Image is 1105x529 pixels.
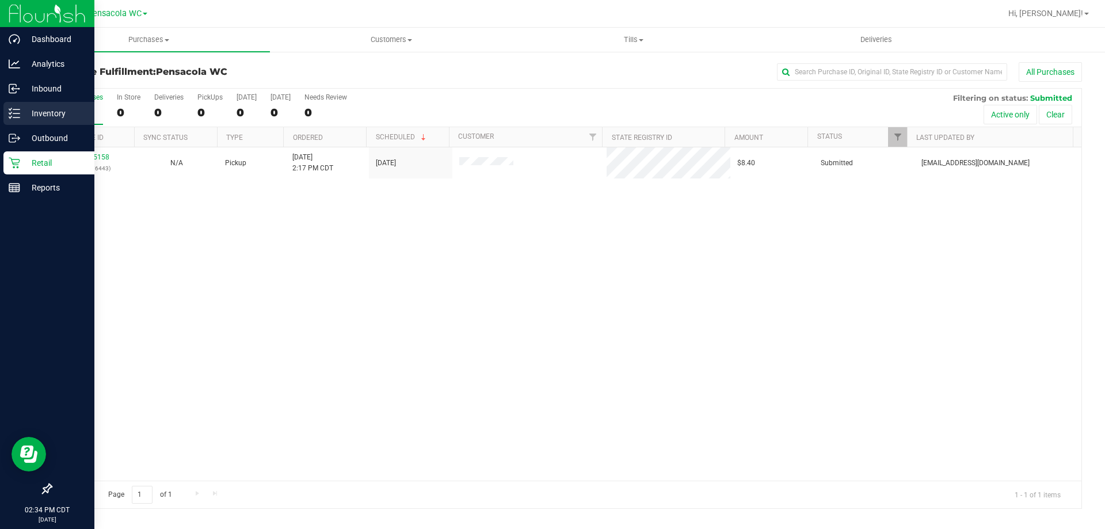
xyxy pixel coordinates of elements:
inline-svg: Outbound [9,132,20,144]
button: All Purchases [1019,62,1082,82]
span: Submitted [821,158,853,169]
a: Deliveries [755,28,997,52]
a: Last Updated By [916,134,974,142]
span: Customers [270,35,512,45]
span: Purchases [28,35,270,45]
div: Needs Review [304,93,347,101]
button: Active only [984,105,1037,124]
h3: Purchase Fulfillment: [51,67,394,77]
iframe: Resource center [12,437,46,471]
p: Retail [20,156,89,170]
p: Reports [20,181,89,195]
span: [DATE] 2:17 PM CDT [292,152,333,174]
a: Tills [512,28,755,52]
button: Clear [1039,105,1072,124]
inline-svg: Reports [9,182,20,193]
a: Status [817,132,842,140]
inline-svg: Inventory [9,108,20,119]
span: 1 - 1 of 1 items [1005,486,1070,503]
span: Pensacola WC [87,9,142,18]
div: [DATE] [270,93,291,101]
inline-svg: Analytics [9,58,20,70]
div: 0 [197,106,223,119]
span: Tills [513,35,754,45]
span: Hi, [PERSON_NAME]! [1008,9,1083,18]
p: Analytics [20,57,89,71]
span: [EMAIL_ADDRESS][DOMAIN_NAME] [921,158,1030,169]
a: Amount [734,134,763,142]
span: [DATE] [376,158,396,169]
a: Customers [270,28,512,52]
span: Pensacola WC [156,66,227,77]
a: State Registry ID [612,134,672,142]
div: [DATE] [237,93,257,101]
span: Page of 1 [98,486,181,504]
a: Ordered [293,134,323,142]
a: Scheduled [376,133,428,141]
div: In Store [117,93,140,101]
a: Customer [458,132,494,140]
div: 0 [304,106,347,119]
inline-svg: Inbound [9,83,20,94]
p: Inventory [20,106,89,120]
a: Type [226,134,243,142]
div: Deliveries [154,93,184,101]
div: 0 [117,106,140,119]
input: Search Purchase ID, Original ID, State Registry ID or Customer Name... [777,63,1007,81]
inline-svg: Dashboard [9,33,20,45]
button: N/A [170,158,183,169]
p: Inbound [20,82,89,96]
a: 11985158 [77,153,109,161]
a: Purchases [28,28,270,52]
a: Filter [888,127,907,147]
div: 0 [270,106,291,119]
span: Filtering on status: [953,93,1028,102]
p: [DATE] [5,515,89,524]
div: PickUps [197,93,223,101]
p: Outbound [20,131,89,145]
p: Dashboard [20,32,89,46]
span: $8.40 [737,158,755,169]
input: 1 [132,486,153,504]
span: Not Applicable [170,159,183,167]
div: 0 [154,106,184,119]
a: Sync Status [143,134,188,142]
span: Submitted [1030,93,1072,102]
a: Filter [583,127,602,147]
p: 02:34 PM CDT [5,505,89,515]
inline-svg: Retail [9,157,20,169]
div: 0 [237,106,257,119]
span: Pickup [225,158,246,169]
span: Deliveries [845,35,908,45]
